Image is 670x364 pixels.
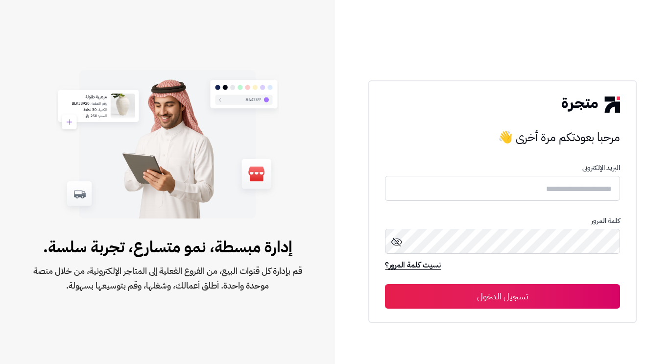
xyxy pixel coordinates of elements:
img: logo-2.png [562,97,620,112]
span: إدارة مبسطة، نمو متسارع، تجربة سلسة. [31,235,304,259]
p: كلمة المرور [385,217,620,225]
a: نسيت كلمة المرور؟ [385,259,441,273]
h3: مرحبا بعودتكم مرة أخرى 👋 [385,127,620,147]
p: البريد الإلكترونى [385,164,620,172]
button: تسجيل الدخول [385,284,620,309]
span: قم بإدارة كل قنوات البيع، من الفروع الفعلية إلى المتاجر الإلكترونية، من خلال منصة موحدة واحدة. أط... [31,264,304,293]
